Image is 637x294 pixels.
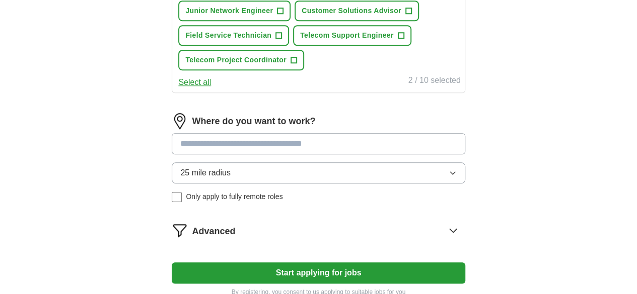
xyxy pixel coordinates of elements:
button: Customer Solutions Advisor [295,1,419,21]
img: filter [172,222,188,238]
span: Telecom Support Engineer [300,30,394,41]
div: 2 / 10 selected [408,74,461,88]
span: 25 mile radius [180,167,231,179]
input: Only apply to fully remote roles [172,192,182,202]
button: Start applying for jobs [172,262,465,283]
button: Telecom Project Coordinator [178,50,304,70]
button: 25 mile radius [172,162,465,183]
img: location.png [172,113,188,129]
button: Telecom Support Engineer [293,25,411,46]
button: Select all [178,76,211,88]
span: Junior Network Engineer [185,6,273,16]
button: Junior Network Engineer [178,1,291,21]
button: Field Service Technician [178,25,289,46]
label: Where do you want to work? [192,115,315,128]
span: Only apply to fully remote roles [186,191,282,202]
span: Advanced [192,225,235,238]
span: Field Service Technician [185,30,271,41]
span: Telecom Project Coordinator [185,55,287,65]
span: Customer Solutions Advisor [302,6,401,16]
